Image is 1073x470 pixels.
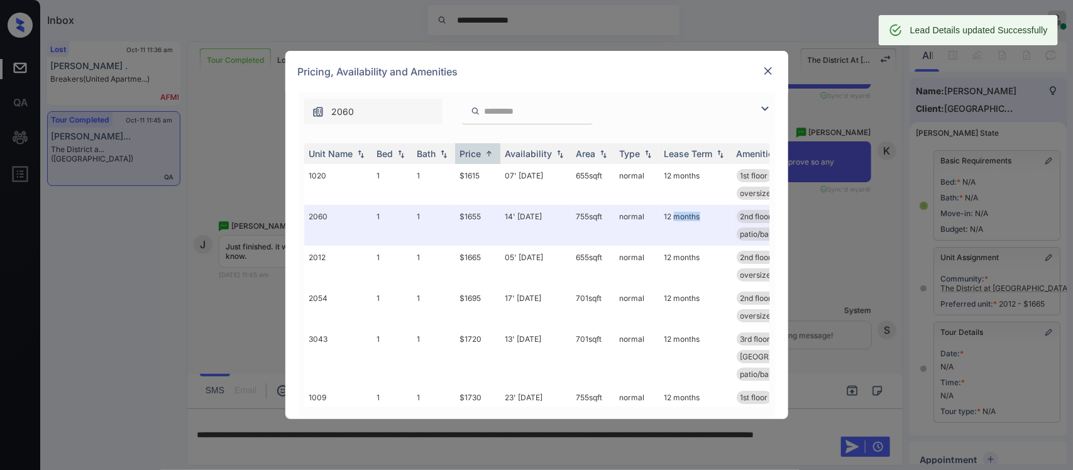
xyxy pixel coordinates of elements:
[500,386,571,427] td: 23' [DATE]
[597,150,610,158] img: sorting
[471,106,480,117] img: icon-zuma
[500,327,571,386] td: 13' [DATE]
[460,148,481,159] div: Price
[372,164,412,205] td: 1
[737,148,779,159] div: Amenities
[714,150,727,158] img: sorting
[395,150,407,158] img: sorting
[412,327,455,386] td: 1
[740,253,772,262] span: 2nd floor
[659,327,732,386] td: 12 months
[417,148,436,159] div: Bath
[309,148,353,159] div: Unit Name
[615,164,659,205] td: normal
[304,164,372,205] td: 1020
[659,287,732,327] td: 12 months
[659,164,732,205] td: 12 months
[332,105,355,119] span: 2060
[740,393,768,402] span: 1st floor
[740,171,768,180] span: 1st floor
[377,148,393,159] div: Bed
[372,386,412,427] td: 1
[740,293,772,303] span: 2nd floor
[500,287,571,327] td: 17' [DATE]
[372,327,412,386] td: 1
[455,327,500,386] td: $1720
[571,386,615,427] td: 755 sqft
[740,189,802,198] span: oversized close...
[664,148,713,159] div: Lease Term
[483,149,495,158] img: sorting
[576,148,596,159] div: Area
[372,205,412,246] td: 1
[762,65,774,77] img: close
[615,246,659,287] td: normal
[455,246,500,287] td: $1665
[285,51,788,92] div: Pricing, Availability and Amenities
[355,150,367,158] img: sorting
[571,246,615,287] td: 655 sqft
[571,164,615,205] td: 655 sqft
[500,246,571,287] td: 05' [DATE]
[615,205,659,246] td: normal
[500,164,571,205] td: 07' [DATE]
[910,19,1048,41] div: Lead Details updated Successfully
[740,334,771,344] span: 3rd floor
[659,205,732,246] td: 12 months
[505,148,553,159] div: Availability
[372,287,412,327] td: 1
[620,148,641,159] div: Type
[740,270,802,280] span: oversized close...
[554,150,566,158] img: sorting
[571,205,615,246] td: 755 sqft
[412,386,455,427] td: 1
[757,101,773,116] img: icon-zuma
[740,229,789,239] span: patio/balcony
[437,150,450,158] img: sorting
[740,369,789,379] span: patio/balcony
[740,212,772,221] span: 2nd floor
[412,164,455,205] td: 1
[740,352,818,361] span: [GEOGRAPHIC_DATA]
[659,386,732,427] td: 12 months
[304,287,372,327] td: 2054
[304,205,372,246] td: 2060
[455,287,500,327] td: $1695
[412,287,455,327] td: 1
[304,386,372,427] td: 1009
[500,205,571,246] td: 14' [DATE]
[615,327,659,386] td: normal
[372,246,412,287] td: 1
[412,246,455,287] td: 1
[412,205,455,246] td: 1
[740,311,802,320] span: oversized close...
[571,327,615,386] td: 701 sqft
[304,246,372,287] td: 2012
[312,106,324,118] img: icon-zuma
[455,205,500,246] td: $1655
[571,287,615,327] td: 701 sqft
[455,386,500,427] td: $1730
[455,164,500,205] td: $1615
[615,287,659,327] td: normal
[304,327,372,386] td: 3043
[659,246,732,287] td: 12 months
[642,150,654,158] img: sorting
[615,386,659,427] td: normal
